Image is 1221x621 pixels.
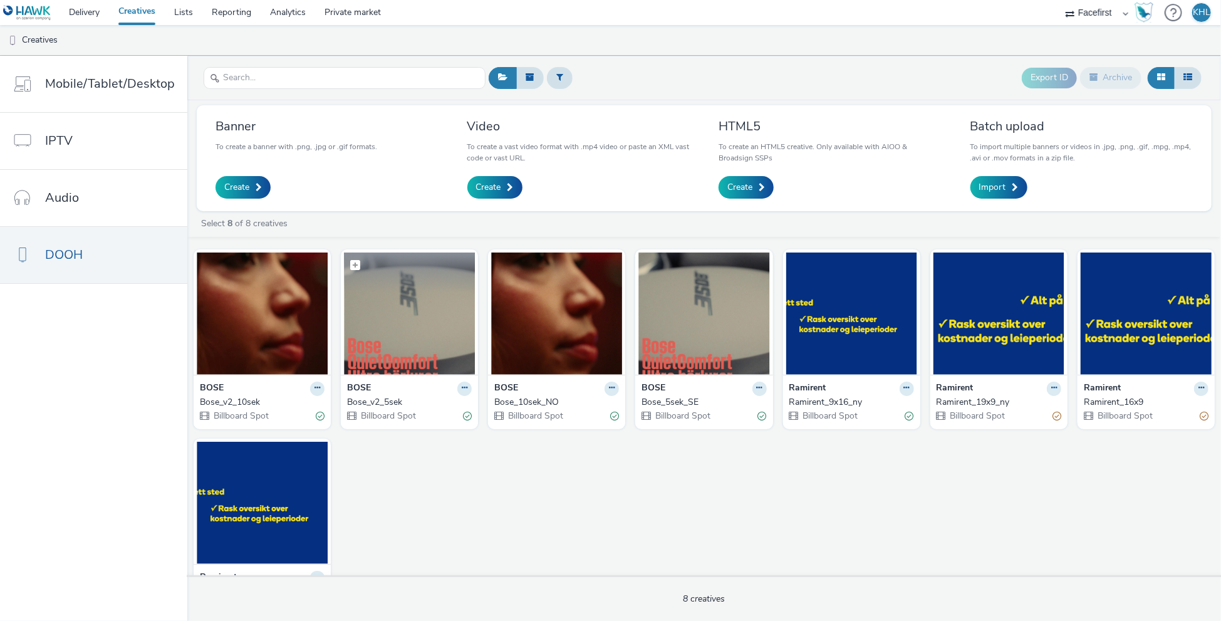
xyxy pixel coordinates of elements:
[933,253,1064,375] img: Ramirent_19x9_ny visual
[642,396,766,409] a: Bose_5sek_SE
[45,189,79,207] span: Audio
[719,141,942,164] p: To create an HTML5 creative. Only available with AIOO & Broadsign SSPs
[1148,67,1175,88] button: Grid
[949,410,1005,422] span: Billboard Spot
[197,253,328,375] img: Bose_v2_10sek visual
[344,253,475,375] img: Bose_v2_5sek visual
[789,382,826,396] strong: Ramirent
[970,176,1027,199] a: Import
[216,176,271,199] a: Create
[3,5,51,21] img: undefined Logo
[224,181,249,194] span: Create
[1174,67,1202,88] button: Table
[789,396,914,409] a: Ramirent_9x16_ny
[347,396,467,409] div: Bose_v2_5sek
[1096,410,1153,422] span: Billboard Spot
[212,410,269,422] span: Billboard Spot
[802,410,858,422] span: Billboard Spot
[45,246,83,264] span: DOOH
[347,396,472,409] a: Bose_v2_5sek
[719,176,774,199] a: Create
[1135,3,1153,23] img: Hawk Academy
[789,396,909,409] div: Ramirent_9x16_ny
[1084,382,1121,396] strong: Ramirent
[360,410,416,422] span: Billboard Spot
[642,382,665,396] strong: BOSE
[45,132,73,150] span: IPTV
[347,382,371,396] strong: BOSE
[970,118,1193,135] h3: Batch upload
[216,141,377,152] p: To create a banner with .png, .jpg or .gif formats.
[467,118,690,135] h3: Video
[216,118,377,135] h3: Banner
[654,410,710,422] span: Billboard Spot
[1135,3,1158,23] a: Hawk Academy
[494,396,614,409] div: Bose_10sek_NO
[494,396,619,409] a: Bose_10sek_NO
[200,396,320,409] div: Bose_v2_10sek
[200,396,325,409] a: Bose_v2_10sek
[727,181,752,194] span: Create
[467,176,522,199] a: Create
[491,253,622,375] img: Bose_10sek_NO visual
[467,141,690,164] p: To create a vast video format with .mp4 video or paste an XML vast code or vast URL.
[758,410,767,423] div: Valid
[6,34,19,47] img: dooh
[200,217,293,229] a: Select of 8 creatives
[905,410,914,423] div: Valid
[979,181,1006,194] span: Import
[1052,410,1061,423] div: Partially valid
[1081,253,1212,375] img: Ramirent_16x9 visual
[642,396,761,409] div: Bose_5sek_SE
[1084,396,1208,409] a: Ramirent_16x9
[476,181,501,194] span: Create
[970,141,1193,164] p: To import multiple banners or videos in .jpg, .png, .gif, .mpg, .mp4, .avi or .mov formats in a z...
[937,396,1061,409] a: Ramirent_19x9_ny
[316,410,325,423] div: Valid
[937,382,974,396] strong: Ramirent
[1084,396,1203,409] div: Ramirent_16x9
[463,410,472,423] div: Valid
[638,253,769,375] img: Bose_5sek_SE visual
[1193,3,1210,22] div: KHL
[610,410,619,423] div: Valid
[1022,68,1077,88] button: Export ID
[1080,67,1141,88] button: Archive
[200,382,224,396] strong: BOSE
[507,410,563,422] span: Billboard Spot
[683,593,725,605] span: 8 creatives
[197,442,328,564] img: Ramirent_9x16 visual
[719,118,942,135] h3: HTML5
[45,75,175,93] span: Mobile/Tablet/Desktop
[227,217,232,229] strong: 8
[1200,410,1208,423] div: Partially valid
[937,396,1056,409] div: Ramirent_19x9_ny
[204,67,486,89] input: Search...
[200,571,237,585] strong: Ramirent
[494,382,518,396] strong: BOSE
[786,253,917,375] img: Ramirent_9x16_ny visual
